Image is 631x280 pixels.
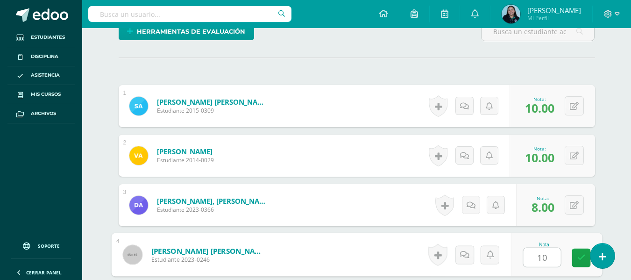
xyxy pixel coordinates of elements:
span: 8.00 [532,199,554,215]
a: [PERSON_NAME], [PERSON_NAME] [157,196,269,206]
span: 10.00 [525,150,554,165]
img: 97e2b0734e7479136478462550ca4ee1.png [129,146,148,165]
img: 8c46c7f4271155abb79e2bc50b6ca956.png [502,5,520,23]
a: Mis cursos [7,85,75,104]
span: Asistencia [31,72,60,79]
span: Estudiante 2023-0366 [157,206,269,214]
div: Nota: [525,96,554,102]
span: Estudiante 2014-0029 [157,156,214,164]
div: Nota: [532,195,554,201]
span: [PERSON_NAME] [527,6,581,15]
span: Herramientas de evaluación [137,23,245,40]
span: Estudiante 2015-0309 [157,107,269,115]
div: Nota [523,242,565,247]
input: Busca un estudiante aquí... [482,22,594,41]
span: Soporte [38,243,60,249]
a: Disciplina [7,47,75,66]
a: Archivos [7,104,75,123]
img: 1d0b7858f1263ef2a4c4511d85fc3fbe.png [129,97,148,115]
span: Cerrar panel [26,269,62,276]
div: Nota: [525,145,554,152]
span: Mis cursos [31,91,61,98]
a: [PERSON_NAME] [PERSON_NAME] [151,246,266,256]
span: 10.00 [525,100,554,116]
span: Estudiantes [31,34,65,41]
input: 0-10.0 [523,248,560,267]
a: Herramientas de evaluación [119,22,254,40]
img: 45x45 [123,245,142,264]
span: Disciplina [31,53,58,60]
span: Estudiante 2023-0246 [151,256,266,264]
a: [PERSON_NAME] [157,147,214,156]
a: Asistencia [7,66,75,86]
img: 4132a828997210e662c1011da54ca329.png [129,196,148,215]
a: Soporte [11,233,71,256]
input: Busca un usuario... [88,6,291,22]
span: Archivos [31,110,56,117]
a: [PERSON_NAME] [PERSON_NAME] [157,97,269,107]
span: Mi Perfil [527,14,581,22]
a: Estudiantes [7,28,75,47]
